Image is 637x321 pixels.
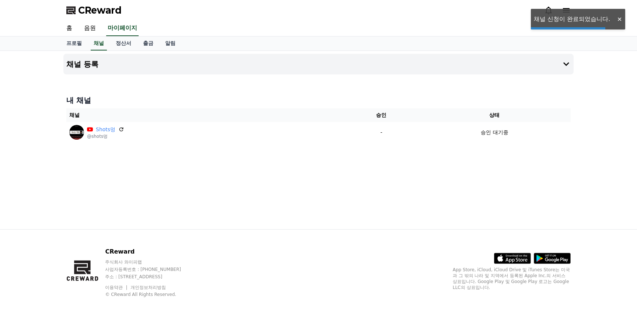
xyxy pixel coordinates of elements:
[78,4,122,16] span: CReward
[91,36,107,50] a: 채널
[481,129,508,136] p: 승인 대기중
[66,95,571,105] h4: 내 채널
[159,36,181,50] a: 알림
[137,36,159,50] a: 출금
[66,4,122,16] a: CReward
[347,129,415,136] p: -
[78,21,102,36] a: 음원
[60,36,88,50] a: 프로필
[66,60,98,68] h4: 채널 등록
[63,54,574,74] button: 채널 등록
[60,21,78,36] a: 홈
[453,267,571,290] p: App Store, iCloud, iCloud Drive 및 iTunes Store는 미국과 그 밖의 나라 및 지역에서 등록된 Apple Inc.의 서비스 상표입니다. Goo...
[66,108,344,122] th: 채널
[110,36,137,50] a: 정산서
[105,247,195,256] p: CReward
[87,133,124,139] p: @shots멍
[69,125,84,140] img: Shots멍
[106,21,139,36] a: 마이페이지
[105,285,128,290] a: 이용약관
[105,266,195,272] p: 사업자등록번호 : [PHONE_NUMBER]
[130,285,166,290] a: 개인정보처리방침
[418,108,571,122] th: 상태
[105,292,195,297] p: © CReward All Rights Reserved.
[344,108,418,122] th: 승인
[105,274,195,280] p: 주소 : [STREET_ADDRESS]
[105,259,195,265] p: 주식회사 와이피랩
[96,126,115,133] a: Shots멍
